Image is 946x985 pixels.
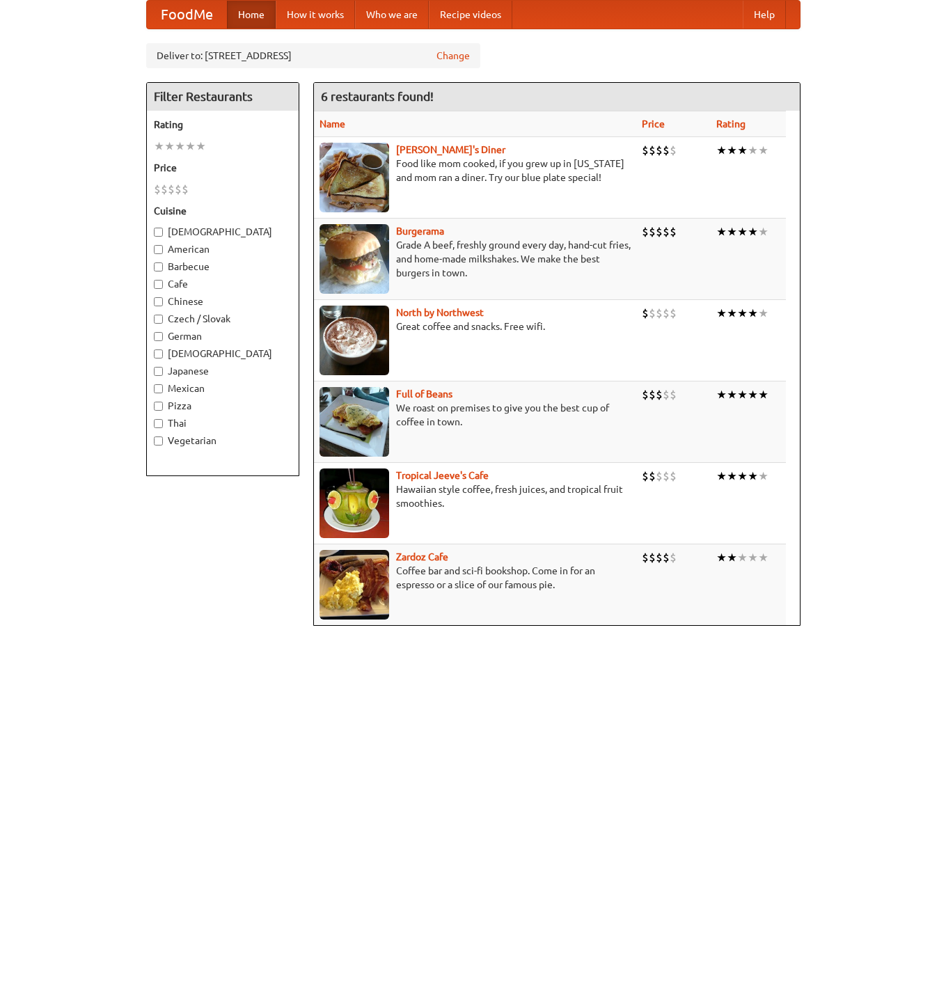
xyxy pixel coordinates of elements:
[154,139,164,154] li: ★
[663,143,670,158] li: $
[656,143,663,158] li: $
[727,306,737,321] li: ★
[649,468,656,484] li: $
[320,143,389,212] img: sallys.jpg
[748,468,758,484] li: ★
[396,388,452,400] a: Full of Beans
[154,364,292,378] label: Japanese
[649,387,656,402] li: $
[154,384,163,393] input: Mexican
[146,43,480,68] div: Deliver to: [STREET_ADDRESS]
[663,306,670,321] li: $
[743,1,786,29] a: Help
[320,482,631,510] p: Hawaiian style coffee, fresh juices, and tropical fruit smoothies.
[175,139,185,154] li: ★
[154,381,292,395] label: Mexican
[670,224,677,239] li: $
[758,224,768,239] li: ★
[154,419,163,428] input: Thai
[727,143,737,158] li: ★
[748,550,758,565] li: ★
[154,262,163,271] input: Barbecue
[154,277,292,291] label: Cafe
[663,387,670,402] li: $
[656,550,663,565] li: $
[656,224,663,239] li: $
[737,143,748,158] li: ★
[320,468,389,538] img: jeeves.jpg
[649,306,656,321] li: $
[154,332,163,341] input: German
[320,564,631,592] p: Coffee bar and sci-fi bookshop. Come in for an espresso or a slice of our famous pie.
[320,550,389,620] img: zardoz.jpg
[227,1,276,29] a: Home
[161,182,168,197] li: $
[758,143,768,158] li: ★
[154,228,163,237] input: [DEMOGRAPHIC_DATA]
[748,143,758,158] li: ★
[320,238,631,280] p: Grade A beef, freshly ground every day, hand-cut fries, and home-made milkshakes. We make the bes...
[642,224,649,239] li: $
[649,143,656,158] li: $
[727,224,737,239] li: ★
[164,139,175,154] li: ★
[758,550,768,565] li: ★
[396,226,444,237] a: Burgerama
[154,367,163,376] input: Japanese
[663,550,670,565] li: $
[320,118,345,129] a: Name
[436,49,470,63] a: Change
[154,329,292,343] label: German
[147,83,299,111] h4: Filter Restaurants
[154,399,292,413] label: Pizza
[737,224,748,239] li: ★
[182,182,189,197] li: $
[737,550,748,565] li: ★
[716,387,727,402] li: ★
[276,1,355,29] a: How it works
[396,470,489,481] a: Tropical Jeeve's Cafe
[154,161,292,175] h5: Price
[154,260,292,274] label: Barbecue
[321,90,434,103] ng-pluralize: 6 restaurants found!
[642,468,649,484] li: $
[154,225,292,239] label: [DEMOGRAPHIC_DATA]
[716,224,727,239] li: ★
[154,434,292,448] label: Vegetarian
[154,349,163,358] input: [DEMOGRAPHIC_DATA]
[154,436,163,446] input: Vegetarian
[737,387,748,402] li: ★
[154,297,163,306] input: Chinese
[716,468,727,484] li: ★
[154,312,292,326] label: Czech / Slovak
[320,401,631,429] p: We roast on premises to give you the best cup of coffee in town.
[429,1,512,29] a: Recipe videos
[727,550,737,565] li: ★
[154,182,161,197] li: $
[154,294,292,308] label: Chinese
[758,468,768,484] li: ★
[196,139,206,154] li: ★
[663,224,670,239] li: $
[154,204,292,218] h5: Cuisine
[168,182,175,197] li: $
[320,224,389,294] img: burgerama.jpg
[154,245,163,254] input: American
[154,315,163,324] input: Czech / Slovak
[154,347,292,361] label: [DEMOGRAPHIC_DATA]
[716,118,746,129] a: Rating
[396,307,484,318] a: North by Northwest
[748,387,758,402] li: ★
[663,468,670,484] li: $
[670,143,677,158] li: $
[185,139,196,154] li: ★
[396,551,448,562] a: Zardoz Cafe
[716,550,727,565] li: ★
[670,387,677,402] li: $
[656,306,663,321] li: $
[670,306,677,321] li: $
[154,416,292,430] label: Thai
